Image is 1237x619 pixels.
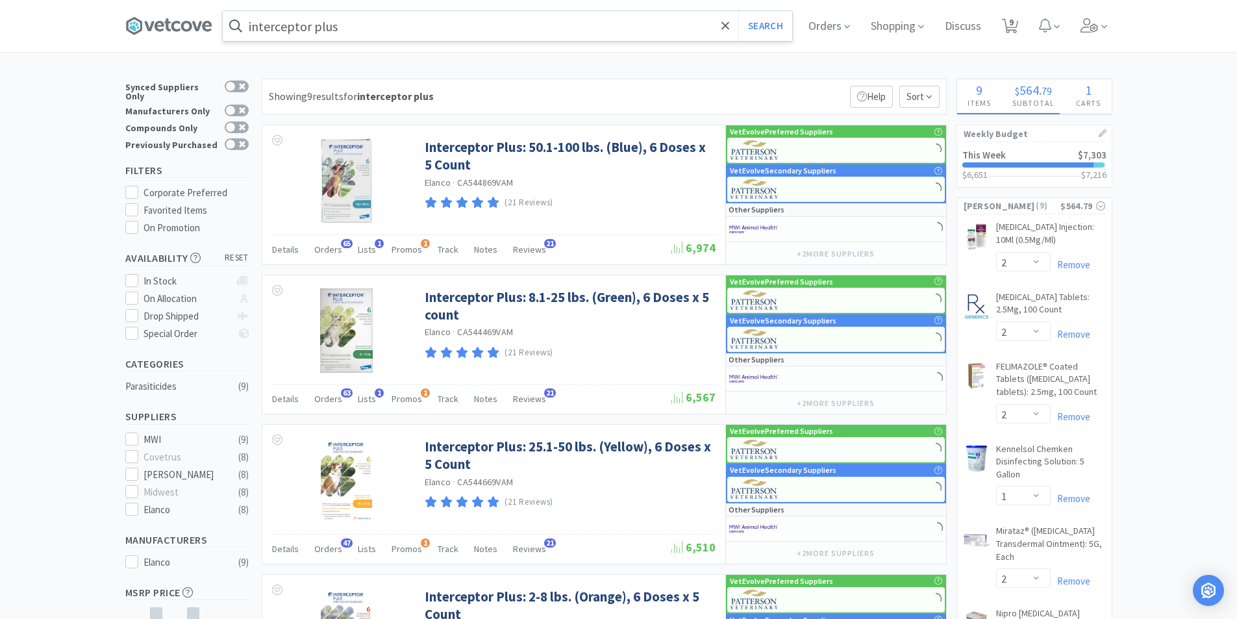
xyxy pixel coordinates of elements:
span: 1 [421,388,430,398]
span: 9 [976,82,982,98]
p: Other Suppliers [729,503,784,516]
p: VetEvolve Secondary Suppliers [730,164,836,177]
img: f6b2451649754179b5b4e0c70c3f7cb0_2.png [729,519,778,538]
h5: Manufacturers [125,533,249,548]
span: 564 [1019,82,1039,98]
span: Notes [474,543,497,555]
span: 1 [1085,82,1092,98]
span: ( 9 ) [1034,199,1060,212]
h2: This Week [962,150,1006,160]
p: Other Suppliers [729,353,784,366]
div: Favorited Items [144,203,249,218]
span: [PERSON_NAME] [964,199,1035,213]
span: Lists [358,543,376,555]
img: f5e969b455434c6296c6d81ef179fa71_3.png [731,479,779,499]
img: f5e969b455434c6296c6d81ef179fa71_3.png [731,290,779,310]
span: · [453,177,455,188]
a: [MEDICAL_DATA] Injection: 10Ml (0.5Mg/Ml) [996,221,1105,251]
a: Kennelsol Chemken Disinfecting Solution: 5 Gallon [996,443,1105,486]
p: Other Suppliers [729,203,784,216]
span: Lists [358,393,376,405]
span: Details [272,393,299,405]
a: [MEDICAL_DATA] Tablets: 2.5Mg, 100 Count [996,291,1105,322]
div: Open Intercom Messenger [1193,575,1224,606]
img: 677aa923853b48f2beec980cfffa6626_145486.jpeg [321,438,371,522]
div: MWI [144,432,224,448]
span: $ [1015,84,1019,97]
h5: Categories [125,357,249,372]
span: 47 [341,538,353,548]
p: (21 Reviews) [505,196,553,210]
p: (21 Reviews) [505,346,553,360]
span: CA544869VAM [457,177,513,188]
p: VetEvolve Preferred Suppliers [730,425,833,437]
a: Remove [1051,328,1090,340]
span: CA544469VAM [457,326,513,338]
span: Track [438,393,458,405]
img: 2f9837f6ef4c4f2f8c4e1b1a007d2fb4_525537.jpeg [964,294,990,320]
span: for [344,90,434,103]
div: Showing 9 results [269,88,434,105]
img: f5e969b455434c6296c6d81ef179fa71_3.png [731,329,779,349]
span: Reviews [513,543,546,555]
div: Elanco [144,502,224,518]
div: On Allocation [144,291,230,307]
a: Elanco [425,177,451,188]
p: VetEvolve Preferred Suppliers [730,275,833,288]
h5: Availability [125,251,249,266]
div: ( 9 ) [238,379,249,394]
a: 9 [997,22,1023,34]
a: Elanco [425,476,451,488]
span: · [453,326,455,338]
div: Manufacturers Only [125,105,218,116]
div: Drop Shipped [144,309,230,324]
h4: Items [957,97,1002,109]
span: Lists [358,244,376,255]
span: 1 [421,538,430,548]
div: ( 8 ) [238,467,249,483]
a: Elanco [425,326,451,338]
a: Mirataz® ([MEDICAL_DATA] Transdermal Ointment): 5G, Each [996,525,1105,568]
span: $7,303 [1078,149,1106,161]
div: Synced Suppliers Only [125,81,218,101]
img: 34ac212754cf4c82b778a4201d2ed791_59874.jpeg [964,446,990,472]
div: On Promotion [144,220,249,236]
img: f5e969b455434c6296c6d81ef179fa71_3.png [731,140,779,160]
a: Remove [1051,259,1090,271]
button: +2more suppliers [790,544,881,562]
div: In Stock [144,273,230,289]
p: (21 Reviews) [505,496,553,509]
span: reset [225,251,249,265]
h3: $ [1081,170,1106,179]
span: Notes [474,244,497,255]
a: Remove [1051,575,1090,587]
div: $564.79 [1060,199,1105,213]
span: 1 [421,239,430,248]
span: 7,216 [1086,169,1106,181]
a: Discuss [940,21,986,32]
strong: interceptor plus [357,90,434,103]
h1: Weekly Budget [964,125,1105,142]
div: Covetrus [144,449,224,465]
div: ( 8 ) [238,485,249,500]
span: Orders [314,393,342,405]
button: +2more suppliers [790,394,881,412]
a: Remove [1051,492,1090,505]
h5: Suppliers [125,409,249,424]
span: 6,510 [671,540,716,555]
a: Interceptor Plus: 50.1-100 lbs. (Blue), 6 Doses x 5 Count [425,138,712,174]
span: 79 [1042,84,1052,97]
span: Details [272,543,299,555]
h4: Subtotal [1002,97,1066,109]
div: [PERSON_NAME] [144,467,224,483]
span: 1 [375,239,384,248]
div: ( 8 ) [238,502,249,518]
a: Interceptor Plus: 8.1-25 lbs. (Green), 6 Doses x 5 count [425,288,712,324]
div: Compounds Only [125,121,218,133]
div: Parasiticides [125,379,231,394]
button: Search [738,11,792,41]
p: VetEvolve Preferred Suppliers [730,125,833,138]
span: 21 [544,538,556,548]
div: Corporate Preferred [144,185,249,201]
a: This Week$7,303$6,651$7,216 [957,142,1112,187]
